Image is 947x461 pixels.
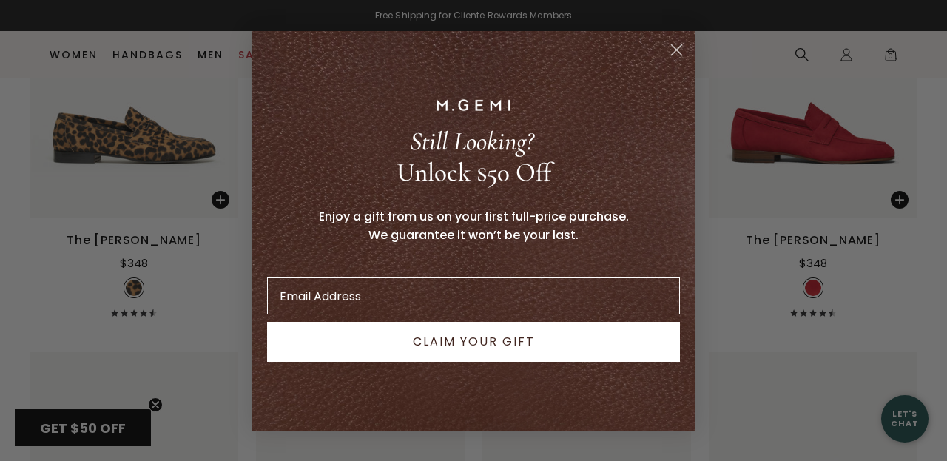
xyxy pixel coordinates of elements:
span: Enjoy a gift from us on your first full-price purchase. We guarantee it won’t be your last. [319,208,629,243]
img: M.GEMI [437,99,510,111]
span: Unlock $50 Off [397,157,551,188]
input: Email Address [267,277,680,314]
button: CLAIM YOUR GIFT [267,322,680,362]
span: Still Looking? [410,126,533,157]
button: Close dialog [664,37,690,63]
